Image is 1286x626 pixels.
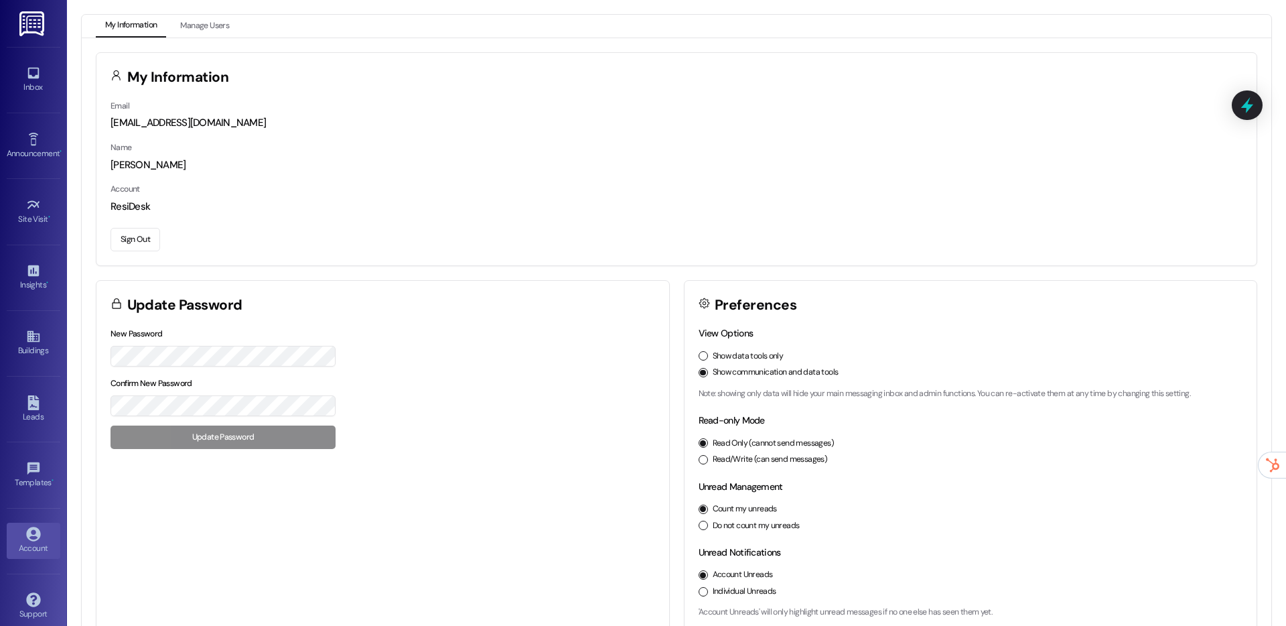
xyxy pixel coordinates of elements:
label: Confirm New Password [111,378,192,389]
button: My Information [96,15,166,38]
img: ResiDesk Logo [19,11,47,36]
a: Templates • [7,457,60,493]
span: • [60,147,62,156]
label: Individual Unreads [713,586,776,598]
label: Account Unreads [713,569,773,581]
label: Show communication and data tools [713,367,839,379]
label: New Password [111,328,163,339]
h3: Preferences [715,298,796,312]
span: • [48,212,50,222]
button: Sign Out [111,228,160,251]
a: Insights • [7,259,60,296]
span: • [52,476,54,485]
label: Do not count my unreads [713,520,800,532]
button: Manage Users [171,15,238,38]
label: Read Only (cannot send messages) [713,438,834,450]
label: Read/Write (can send messages) [713,454,828,466]
a: Account [7,523,60,559]
label: Name [111,142,132,153]
p: 'Account Unreads' will only highlight unread messages if no one else has seen them yet. [699,607,1243,619]
a: Buildings [7,325,60,361]
label: Unread Notifications [699,546,781,558]
div: ResiDesk [111,200,1242,214]
label: Read-only Mode [699,414,765,426]
h3: Update Password [127,298,242,312]
span: • [46,278,48,288]
label: Account [111,184,140,194]
a: Leads [7,391,60,428]
label: Email [111,101,129,111]
label: View Options [699,327,754,339]
label: Count my unreads [713,503,777,515]
a: Support [7,588,60,625]
label: Show data tools only [713,351,784,363]
a: Site Visit • [7,194,60,230]
label: Unread Management [699,481,783,493]
a: Inbox [7,62,60,98]
p: Note: showing only data will hide your main messaging inbox and admin functions. You can re-activ... [699,388,1243,400]
div: [EMAIL_ADDRESS][DOMAIN_NAME] [111,116,1242,130]
h3: My Information [127,70,229,84]
div: [PERSON_NAME] [111,158,1242,172]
